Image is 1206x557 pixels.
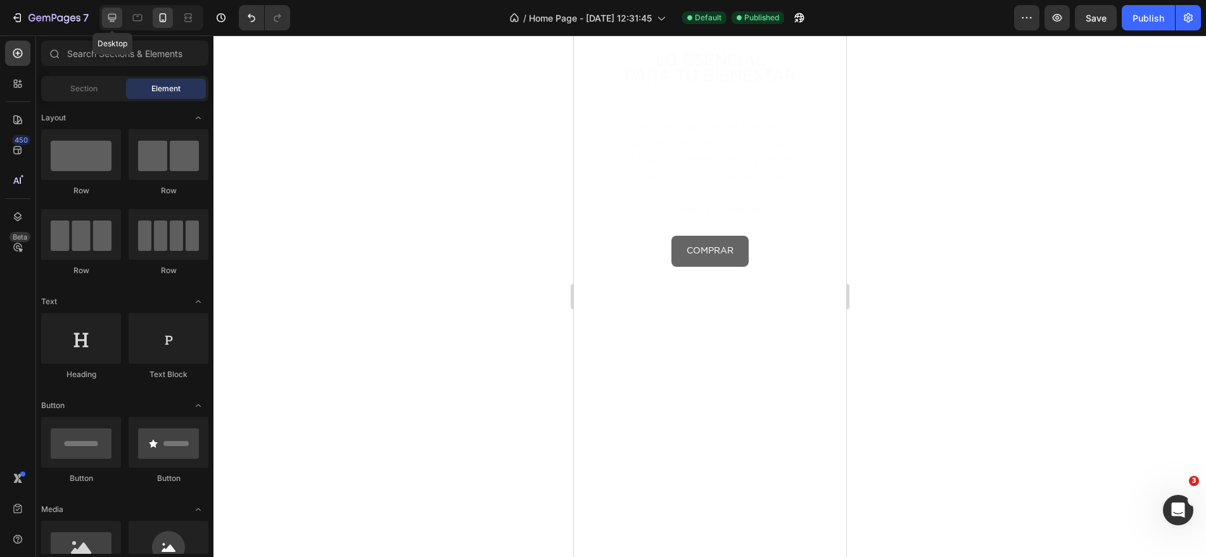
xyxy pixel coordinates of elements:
span: Toggle open [188,499,208,520]
span: Text [41,296,57,307]
span: Published [744,12,779,23]
span: Section [70,83,98,94]
iframe: Design area [574,35,846,557]
p: 7 [83,10,89,25]
div: Undo/Redo [239,5,290,30]
div: Beta [10,232,30,242]
span: Layout [41,112,66,124]
div: Row [129,185,208,196]
button: Save [1075,5,1117,30]
div: Button [41,473,121,484]
span: Media [41,504,63,515]
span: Toggle open [188,395,208,416]
span: Toggle open [188,291,208,312]
div: Publish [1133,11,1164,25]
span: Home Page - [DATE] 12:31:45 [529,11,652,25]
div: Button [129,473,208,484]
span: Button [41,400,65,411]
span: / [523,11,526,25]
div: Row [41,265,121,276]
div: Row [41,185,121,196]
iframe: Intercom live chat [1163,495,1193,525]
div: Row [129,265,208,276]
div: Text Block [129,369,208,380]
div: Heading [41,369,121,380]
span: 3 [1189,476,1199,486]
input: Search Sections & Elements [41,41,208,66]
button: Publish [1122,5,1175,30]
span: Element [151,83,181,94]
span: Toggle open [188,108,208,128]
button: 7 [5,5,94,30]
div: 450 [12,135,30,145]
span: Default [695,12,721,23]
span: Save [1086,13,1107,23]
